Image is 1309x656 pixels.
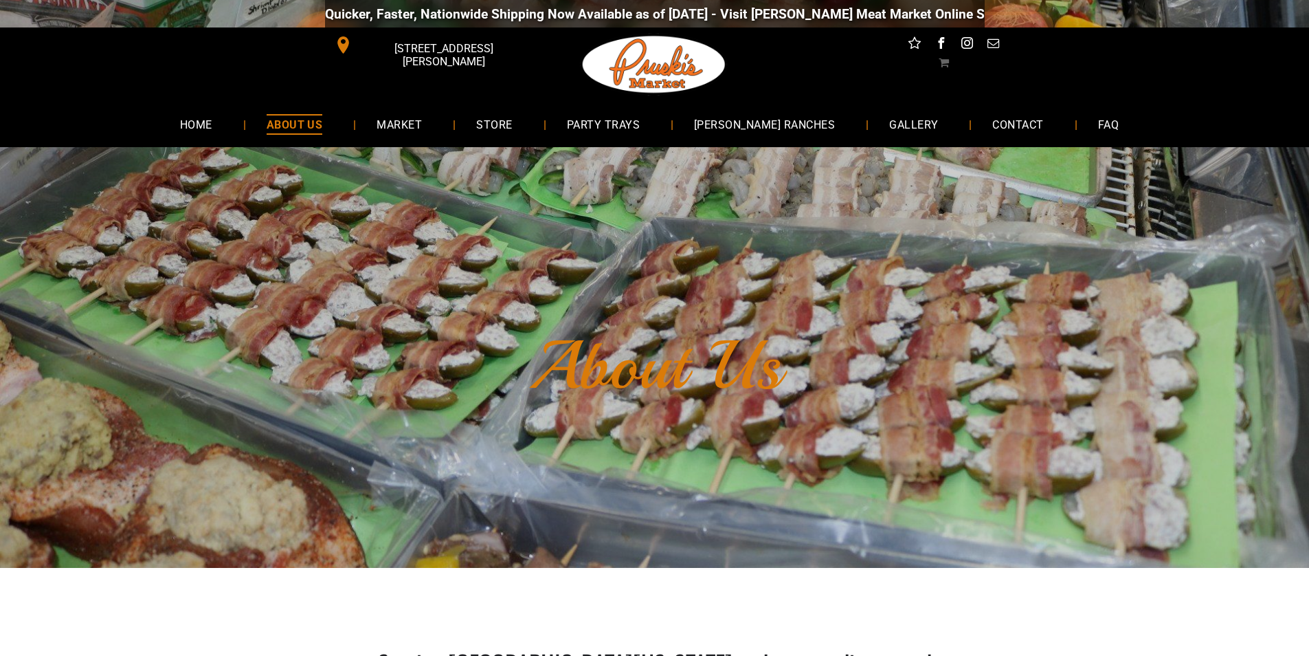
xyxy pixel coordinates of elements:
[456,106,533,142] a: STORE
[246,106,344,142] a: ABOUT US
[159,106,233,142] a: HOME
[355,35,532,75] span: [STREET_ADDRESS][PERSON_NAME]
[869,106,959,142] a: GALLERY
[984,34,1002,56] a: email
[325,34,535,56] a: [STREET_ADDRESS][PERSON_NAME]
[528,323,781,408] font: About Us
[1077,106,1139,142] a: FAQ
[546,106,660,142] a: PARTY TRAYS
[906,34,924,56] a: Social network
[356,106,443,142] a: MARKET
[673,106,855,142] a: [PERSON_NAME] RANCHES
[580,28,728,102] img: Pruski-s+Market+HQ+Logo2-1920w.png
[932,34,950,56] a: facebook
[972,106,1064,142] a: CONTACT
[958,34,976,56] a: instagram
